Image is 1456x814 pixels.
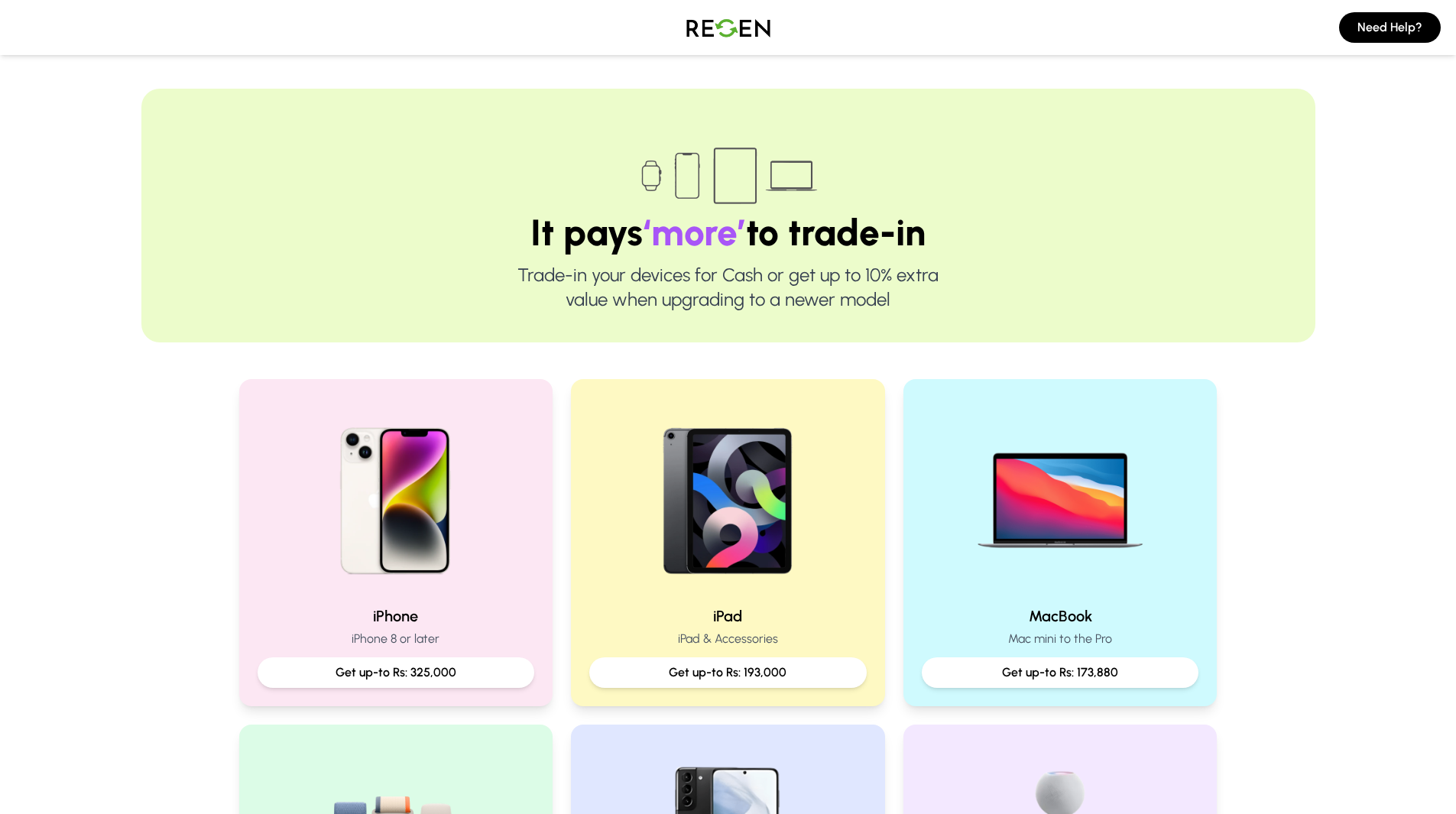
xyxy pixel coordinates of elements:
[589,630,867,648] p: iPad & Accessories
[643,210,746,255] span: ‘more’
[922,630,1199,648] p: Mac mini to the Pro
[934,663,1187,682] p: Get up-to Rs: 173,880
[922,605,1199,627] h2: MacBook
[602,663,854,682] p: Get up-to Rs: 193,000
[190,263,1266,312] p: Trade-in your devices for Cash or get up to 10% extra value when upgrading to a newer model
[258,630,535,648] p: iPhone 8 or later
[633,138,824,214] img: Trade-in devices
[1339,12,1441,43] button: Need Help?
[630,397,825,593] img: iPad
[258,605,535,627] h2: iPhone
[962,397,1158,593] img: MacBook
[589,605,867,627] h2: iPad
[270,663,523,682] p: Get up-to Rs: 325,000
[675,6,782,49] img: Logo
[190,214,1266,251] h1: It pays to trade-in
[298,397,494,593] img: iPhone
